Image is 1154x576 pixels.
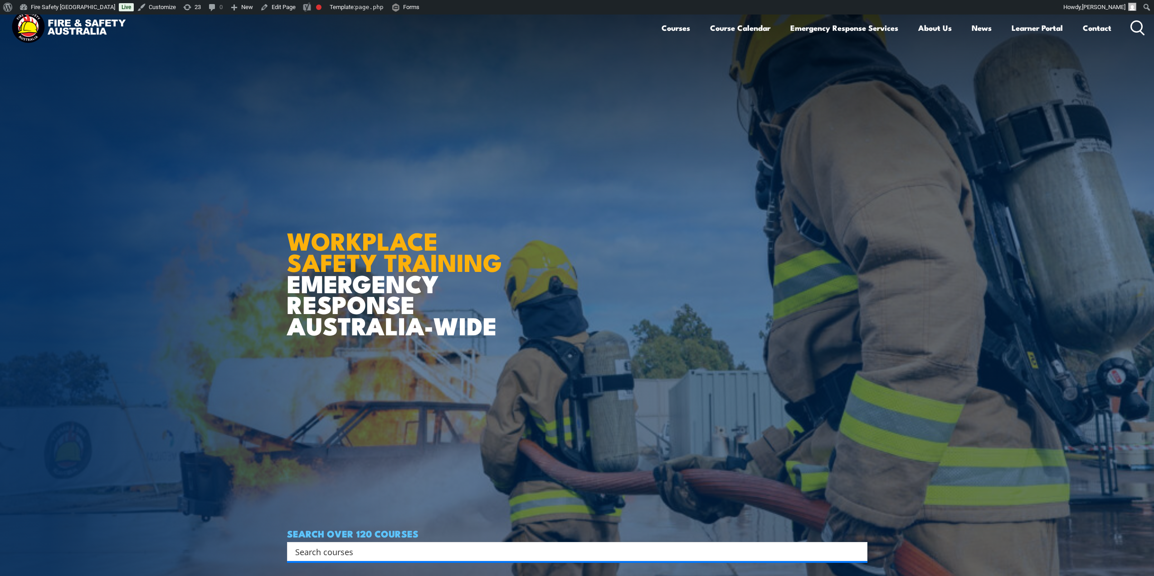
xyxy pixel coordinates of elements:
strong: WORKPLACE SAFETY TRAINING [287,221,502,280]
a: Contact [1083,16,1111,40]
div: Needs improvement [316,5,321,10]
input: Search input [295,545,847,558]
a: About Us [918,16,952,40]
a: Learner Portal [1012,16,1063,40]
span: [PERSON_NAME] [1082,4,1125,10]
a: Emergency Response Services [790,16,898,40]
h4: SEARCH OVER 120 COURSES [287,528,867,538]
a: News [972,16,992,40]
form: Search form [297,545,849,558]
button: Search magnifier button [852,545,864,558]
a: Live [119,3,134,11]
a: Courses [662,16,690,40]
h1: EMERGENCY RESPONSE AUSTRALIA-WIDE [287,207,509,336]
span: page.php [355,4,384,10]
a: Course Calendar [710,16,770,40]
